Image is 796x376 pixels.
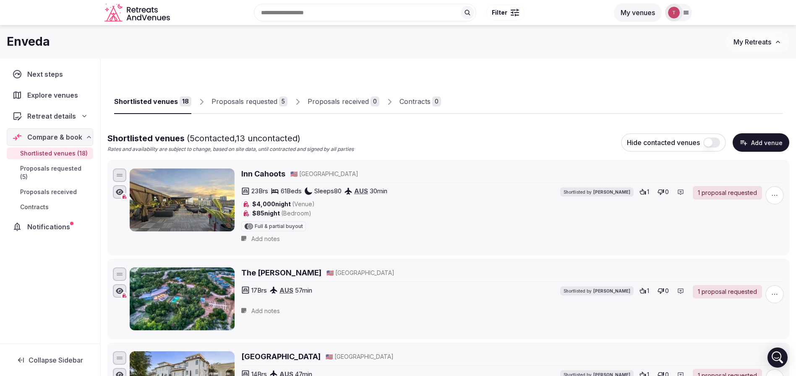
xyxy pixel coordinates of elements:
[29,356,83,364] span: Collapse Sidebar
[295,286,312,295] span: 57 min
[211,90,287,114] a: Proposals requested5
[27,222,73,232] span: Notifications
[399,90,441,114] a: Contracts0
[308,90,379,114] a: Proposals received0
[290,170,298,177] span: 🇺🇸
[27,69,66,79] span: Next steps
[251,187,268,195] span: 23 Brs
[241,351,321,362] a: [GEOGRAPHIC_DATA]
[733,133,789,152] button: Add venue
[107,133,300,143] span: Shortlisted venues
[308,96,369,106] div: Proposals received
[399,96,431,106] div: Contracts
[27,111,76,121] span: Retreat details
[693,285,762,298] a: 1 proposal requested
[104,3,172,22] svg: Retreats and Venues company logo
[665,287,669,295] span: 0
[27,90,81,100] span: Explore venues
[130,169,235,231] img: Inn Cahoots
[180,96,191,106] div: 18
[7,34,50,50] h1: Enveda
[486,5,525,21] button: Filter
[241,169,285,179] a: Inn Cahoots
[7,86,93,104] a: Explore venues
[693,186,762,200] a: 1 proposal requested
[251,307,280,315] span: Add notes
[627,138,700,147] span: Hide contacted venues
[211,96,277,106] div: Proposals requested
[647,188,649,196] span: 1
[647,287,649,295] span: 1
[255,224,303,229] span: Full & partial buyout
[614,8,662,17] a: My venues
[114,90,191,114] a: Shortlisted venues18
[655,285,671,297] button: 0
[593,288,630,294] span: [PERSON_NAME]
[114,96,178,106] div: Shortlisted venues
[668,7,680,18] img: Thiago Martins
[20,164,90,181] span: Proposals requested (5)
[637,186,652,198] button: 1
[7,148,93,159] a: Shortlisted venues (18)
[130,267,235,330] img: The Liney Moon
[20,149,88,158] span: Shortlisted venues (18)
[326,269,334,277] button: 🇺🇸
[241,267,321,278] a: The [PERSON_NAME]
[371,96,379,106] div: 0
[335,269,394,277] span: [GEOGRAPHIC_DATA]
[314,187,342,195] span: Sleeps 80
[767,347,788,368] div: Open Intercom Messenger
[20,188,77,196] span: Proposals received
[279,286,293,294] a: AUS
[7,65,93,83] a: Next steps
[614,3,662,22] button: My venues
[655,186,671,198] button: 0
[665,188,669,196] span: 0
[326,353,333,360] span: 🇺🇸
[560,286,634,296] div: Shortlisted by
[7,201,93,213] a: Contracts
[593,189,630,195] span: [PERSON_NAME]
[432,96,441,106] div: 0
[252,200,315,208] span: $4,000 night
[252,209,311,218] span: $85 night
[7,186,93,198] a: Proposals received
[560,187,634,197] div: Shortlisted by
[107,146,354,153] p: Rates and availability are subject to change, based on site data, until contracted and signed by ...
[354,187,368,195] a: AUS
[20,203,49,211] span: Contracts
[733,38,771,46] span: My Retreats
[7,351,93,369] button: Collapse Sidebar
[281,210,311,217] span: (Bedroom)
[292,200,315,207] span: (Venue)
[27,132,82,142] span: Compare & book
[492,8,507,17] span: Filter
[7,218,93,236] a: Notifications
[279,96,287,106] div: 5
[326,353,333,361] button: 🇺🇸
[251,235,280,243] span: Add notes
[104,3,172,22] a: Visit the homepage
[334,353,394,361] span: [GEOGRAPHIC_DATA]
[370,187,387,195] span: 30 min
[251,286,267,295] span: 17 Brs
[281,187,302,195] span: 61 Beds
[7,163,93,183] a: Proposals requested (5)
[299,170,358,178] span: [GEOGRAPHIC_DATA]
[637,285,652,297] button: 1
[290,170,298,178] button: 🇺🇸
[187,133,300,143] span: ( 5 contacted, 13 uncontacted)
[726,31,789,52] button: My Retreats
